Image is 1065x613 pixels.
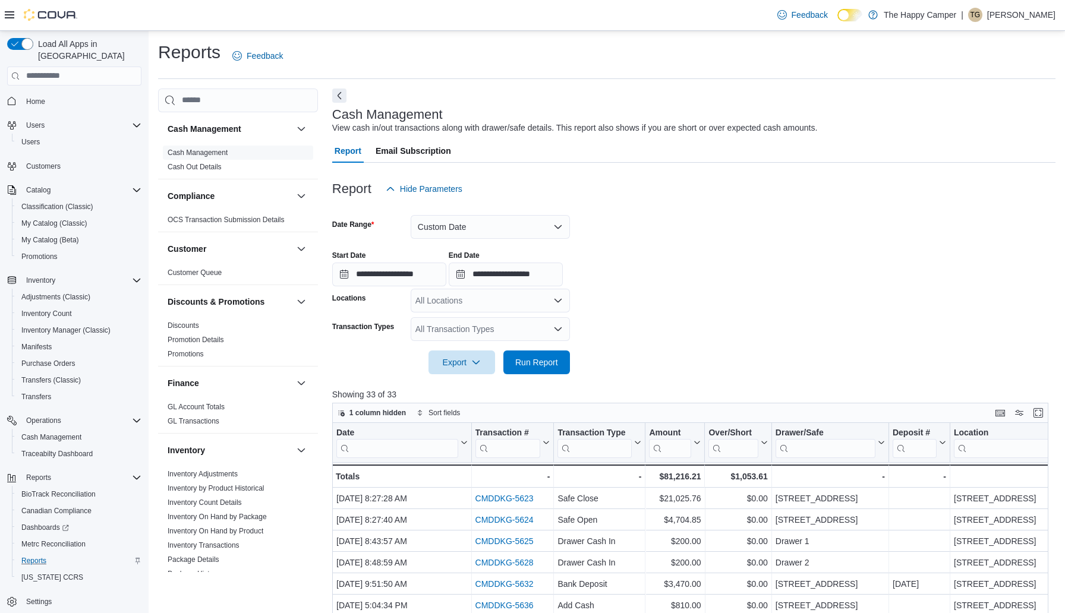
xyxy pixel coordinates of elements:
span: Feedback [247,50,283,62]
div: - [557,469,641,484]
a: Dashboards [12,519,146,536]
button: Users [21,118,49,132]
h3: Cash Management [332,108,443,122]
div: Amount [649,427,691,457]
a: [US_STATE] CCRS [17,570,88,584]
div: Deposit # [893,427,937,457]
span: Package History [168,569,219,579]
h3: Customer [168,243,206,255]
div: [DATE] 8:27:28 AM [336,491,468,505]
span: Cash Management [168,148,228,157]
button: Customers [2,157,146,175]
a: Discounts [168,321,199,330]
span: Traceabilty Dashboard [21,449,93,459]
span: Cash Management [17,430,141,444]
div: Transaction # [475,427,540,438]
div: Transaction Type [557,427,632,457]
button: Compliance [294,189,308,203]
span: Inventory On Hand by Package [168,512,267,522]
button: Reports [2,469,146,486]
span: Dashboards [21,523,69,532]
button: Date [336,427,468,457]
button: Inventory [168,444,292,456]
span: Inventory Count [21,309,72,318]
span: Manifests [21,342,52,352]
div: [DATE] [893,577,946,591]
a: Users [17,135,45,149]
a: Traceabilty Dashboard [17,447,97,461]
a: GL Transactions [168,417,219,425]
div: $1,053.61 [708,469,767,484]
span: Traceabilty Dashboard [17,447,141,461]
div: $4,704.85 [649,513,701,527]
div: Add Cash [557,598,641,612]
div: - [475,469,550,484]
button: Catalog [21,183,55,197]
a: Feedback [773,3,833,27]
div: $0.00 [708,555,767,570]
div: Discounts & Promotions [158,318,318,366]
button: Catalog [2,182,146,198]
button: Users [2,117,146,134]
span: Hide Parameters [400,183,462,195]
a: OCS Transaction Submission Details [168,216,285,224]
label: Transaction Types [332,322,394,331]
a: CMDDKG-5628 [475,558,533,567]
button: Cash Management [12,429,146,445]
div: Drawer/Safe [776,427,875,438]
a: Inventory On Hand by Product [168,527,263,535]
label: Locations [332,293,366,303]
button: Run Report [503,350,570,374]
a: CMDDKG-5632 [475,579,533,589]
div: [DATE] 5:04:34 PM [336,598,468,612]
span: Discounts [168,321,199,330]
a: CMDDKG-5624 [475,515,533,524]
span: Inventory Transactions [168,541,240,550]
div: Safe Close [557,491,641,505]
label: Start Date [332,251,366,260]
a: Package History [168,570,219,578]
a: Promotions [17,249,62,264]
div: [STREET_ADDRESS] [776,598,885,612]
div: Location [954,427,1057,457]
span: My Catalog (Classic) [17,216,141,230]
a: Customers [21,159,65,173]
a: Classification (Classic) [17,200,98,214]
div: Transaction Type [557,427,632,438]
button: Amount [649,427,701,457]
div: [DATE] 8:43:57 AM [336,534,468,548]
a: My Catalog (Classic) [17,216,92,230]
span: Purchase Orders [17,356,141,371]
button: Inventory [2,272,146,289]
div: - [776,469,885,484]
div: [STREET_ADDRESS] [776,513,885,527]
a: Cash Management [17,430,86,444]
a: CMDDKG-5625 [475,536,533,546]
span: BioTrack Reconciliation [17,487,141,501]
div: $200.00 [649,555,701,570]
a: Cash Out Details [168,163,222,171]
span: Transfers (Classic) [17,373,141,387]
a: Feedback [228,44,288,68]
button: Finance [294,376,308,390]
button: Open list of options [553,296,563,305]
button: Customer [294,242,308,256]
div: Drawer Cash In [557,555,641,570]
p: | [961,8,963,22]
span: BioTrack Reconciliation [21,489,96,499]
div: Drawer 1 [776,534,885,548]
div: [DATE] 9:51:50 AM [336,577,468,591]
div: - [893,469,946,484]
span: Reports [21,470,141,485]
a: Inventory Count Details [168,498,242,507]
a: My Catalog (Beta) [17,233,84,247]
span: Users [17,135,141,149]
span: Inventory Count [17,306,141,321]
button: Sort fields [412,406,465,420]
span: Metrc Reconciliation [17,537,141,551]
div: Location [954,427,1057,438]
a: Inventory by Product Historical [168,484,264,492]
button: Transfers [12,388,146,405]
